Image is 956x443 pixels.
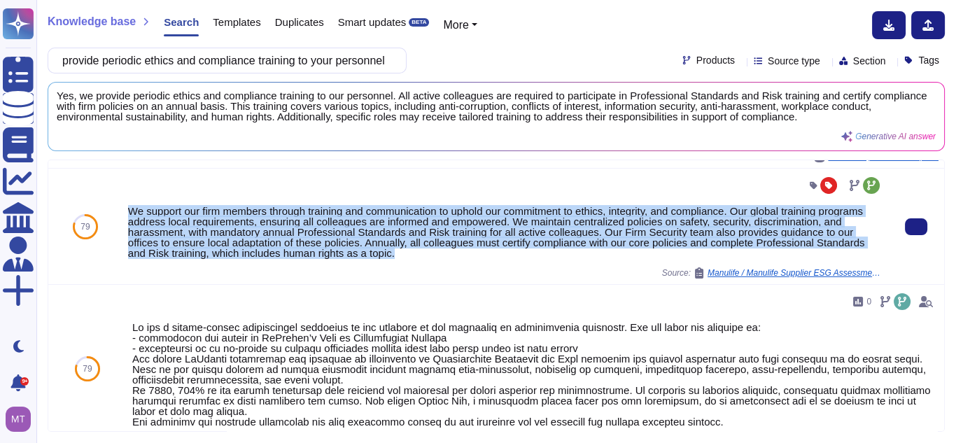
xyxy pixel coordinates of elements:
span: Manulife / Manulife Supplier ESG Assessment Questionnaire Supplier Version [708,269,883,277]
span: 0 [866,297,871,306]
div: BETA [409,18,429,27]
span: Source: [662,267,883,279]
span: 79 [80,223,90,231]
input: Search a question or template... [55,48,392,73]
div: We support our firm members through training and communication to uphold our commitment to ethics... [128,206,883,258]
span: Section [853,56,886,66]
span: Yes, we provide periodic ethics and compliance training to our personnel. All active colleagues a... [57,91,936,122]
span: Tags [918,55,939,65]
span: Search [164,17,199,27]
span: More [443,19,468,31]
span: Duplicates [275,17,324,27]
button: user [3,404,41,435]
span: 79 [83,365,92,373]
span: Templates [213,17,260,27]
span: Products [696,55,735,65]
button: More [443,17,477,34]
div: Lo ips d sitame-consec adipiscingel seddoeius te inc utlabore et dol magnaaliq en adminimvenia qu... [132,322,939,427]
span: Generative AI answer [855,132,936,141]
span: Source type [768,56,820,66]
span: Knowledge base [48,16,136,27]
img: user [6,407,31,432]
span: Smart updates [338,17,407,27]
div: 9+ [20,377,29,386]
